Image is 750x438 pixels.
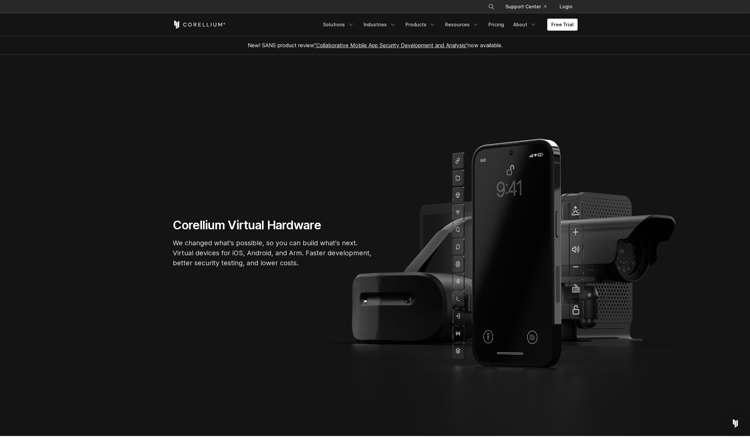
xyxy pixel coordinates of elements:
button: Search [485,1,497,13]
a: Industries [360,19,400,31]
div: Navigation Menu [319,19,578,31]
div: Navigation Menu [480,1,578,13]
a: Pricing [484,19,508,31]
a: Resources [441,19,483,31]
p: We changed what's possible, so you can build what's next. Virtual devices for iOS, Android, and A... [173,238,373,268]
a: Solutions [319,19,358,31]
a: Login [554,1,578,13]
h1: Corellium Virtual Hardware [173,218,373,233]
a: About [509,19,541,31]
a: Support Center [500,1,552,13]
a: Products [401,19,440,31]
div: Open Intercom Messenger [727,415,743,431]
a: "Collaborative Mobile App Security Development and Analysis" [314,42,468,49]
a: Corellium Home [173,21,226,29]
a: Free Trial [547,19,578,31]
span: New! SANS product review now available. [248,42,503,49]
